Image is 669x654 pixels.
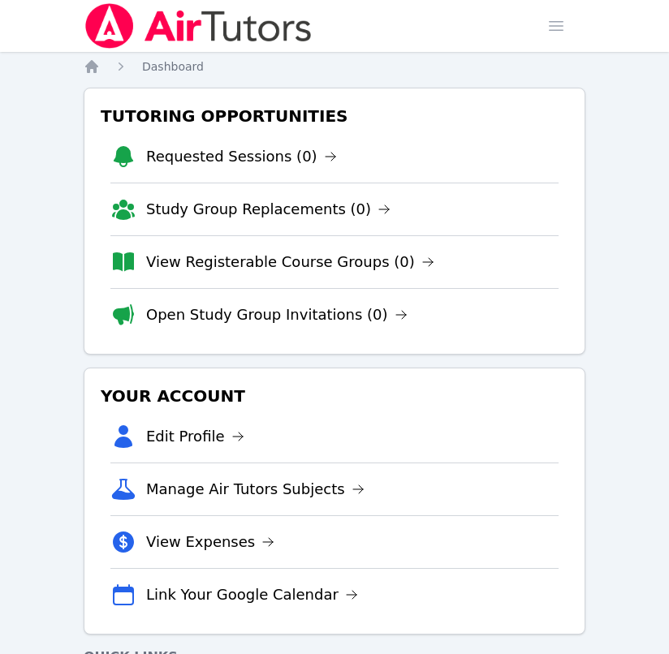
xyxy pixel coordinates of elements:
a: View Expenses [146,531,274,553]
a: Dashboard [142,58,204,75]
h3: Tutoring Opportunities [97,101,572,131]
a: Link Your Google Calendar [146,583,358,606]
span: Dashboard [142,60,204,73]
nav: Breadcrumb [84,58,585,75]
a: View Registerable Course Groups (0) [146,251,434,273]
a: Manage Air Tutors Subjects [146,478,365,501]
img: Air Tutors [84,3,313,49]
a: Study Group Replacements (0) [146,198,391,221]
a: Open Study Group Invitations (0) [146,303,408,326]
a: Requested Sessions (0) [146,145,337,168]
a: Edit Profile [146,425,244,448]
h3: Your Account [97,381,572,411]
